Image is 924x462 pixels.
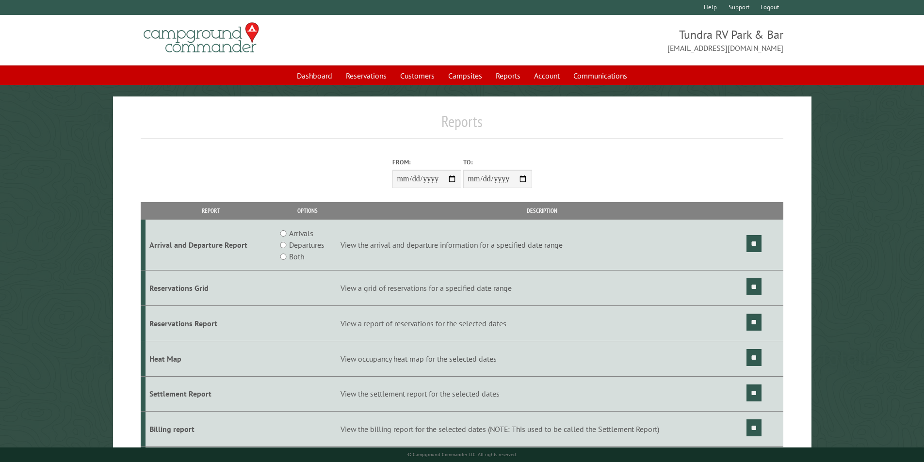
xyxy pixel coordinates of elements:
[339,220,745,271] td: View the arrival and departure information for a specified date range
[146,202,276,219] th: Report
[394,66,440,85] a: Customers
[141,112,784,139] h1: Reports
[442,66,488,85] a: Campsites
[146,271,276,306] td: Reservations Grid
[392,158,461,167] label: From:
[289,227,313,239] label: Arrivals
[146,412,276,447] td: Billing report
[407,451,517,458] small: © Campground Commander LLC. All rights reserved.
[463,158,532,167] label: To:
[146,220,276,271] td: Arrival and Departure Report
[289,251,304,262] label: Both
[339,376,745,412] td: View the settlement report for the selected dates
[339,202,745,219] th: Description
[276,202,339,219] th: Options
[339,341,745,376] td: View occupancy heat map for the selected dates
[567,66,633,85] a: Communications
[490,66,526,85] a: Reports
[340,66,392,85] a: Reservations
[339,305,745,341] td: View a report of reservations for the selected dates
[339,271,745,306] td: View a grid of reservations for a specified date range
[339,412,745,447] td: View the billing report for the selected dates (NOTE: This used to be called the Settlement Report)
[146,341,276,376] td: Heat Map
[462,27,784,54] span: Tundra RV Park & Bar [EMAIL_ADDRESS][DOMAIN_NAME]
[291,66,338,85] a: Dashboard
[289,239,324,251] label: Departures
[141,19,262,57] img: Campground Commander
[146,305,276,341] td: Reservations Report
[528,66,566,85] a: Account
[146,376,276,412] td: Settlement Report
